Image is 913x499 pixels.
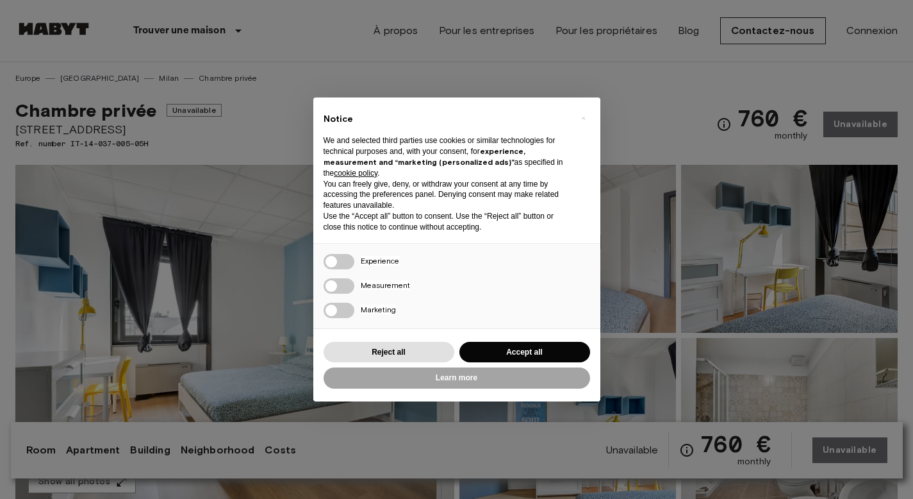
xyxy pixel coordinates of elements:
[324,146,525,167] strong: experience, measurement and “marketing (personalized ads)”
[361,280,410,290] span: Measurement
[324,179,570,211] p: You can freely give, deny, or withdraw your consent at any time by accessing the preferences pane...
[459,342,590,363] button: Accept all
[361,305,396,314] span: Marketing
[324,342,454,363] button: Reject all
[324,368,590,389] button: Learn more
[581,110,586,126] span: ×
[324,113,570,126] h2: Notice
[324,211,570,233] p: Use the “Accept all” button to consent. Use the “Reject all” button or close this notice to conti...
[324,135,570,178] p: We and selected third parties use cookies or similar technologies for technical purposes and, wit...
[361,256,399,266] span: Experience
[334,169,377,178] a: cookie policy
[573,108,594,128] button: Close this notice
